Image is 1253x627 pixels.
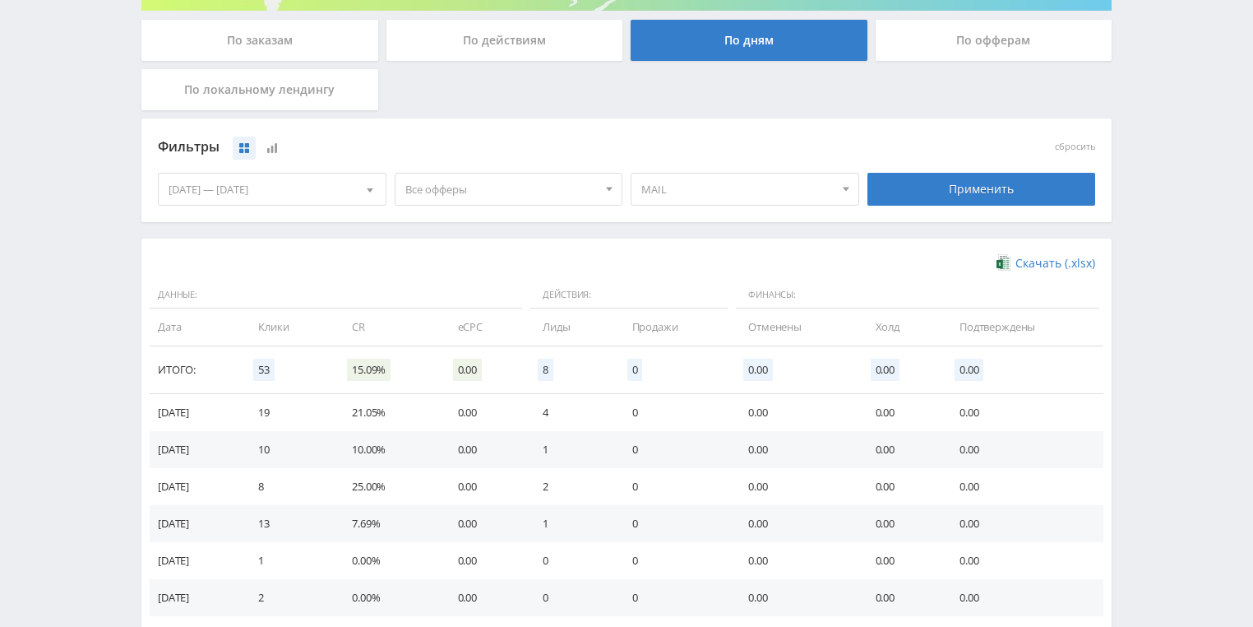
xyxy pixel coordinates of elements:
[526,394,615,431] td: 4
[1015,257,1095,270] span: Скачать (.xlsx)
[943,394,1103,431] td: 0.00
[335,542,441,579] td: 0.00%
[150,346,242,394] td: Итого:
[442,431,527,468] td: 0.00
[996,255,1095,272] a: Скачать (.xlsx)
[141,69,378,110] div: По локальному лендингу
[442,394,527,431] td: 0.00
[1055,142,1095,152] button: сбросить
[631,20,867,61] div: По дням
[955,359,983,381] span: 0.00
[732,579,859,616] td: 0.00
[996,254,1010,271] img: xlsx
[736,281,1099,309] span: Финансы:
[732,542,859,579] td: 0.00
[641,174,834,205] span: MAIL
[150,309,242,346] td: Дата
[442,542,527,579] td: 0.00
[335,505,441,542] td: 7.69%
[335,468,441,505] td: 25.00%
[242,505,335,542] td: 13
[442,468,527,505] td: 0.00
[526,542,615,579] td: 0
[335,309,441,346] td: CR
[526,431,615,468] td: 1
[141,20,378,61] div: По заказам
[616,468,732,505] td: 0
[453,359,482,381] span: 0.00
[732,394,859,431] td: 0.00
[242,394,335,431] td: 19
[616,579,732,616] td: 0
[150,431,242,468] td: [DATE]
[627,359,643,381] span: 0
[158,135,859,160] div: Фильтры
[386,20,623,61] div: По действиям
[616,309,732,346] td: Продажи
[335,579,441,616] td: 0.00%
[253,359,275,381] span: 53
[405,174,598,205] span: Все офферы
[943,468,1103,505] td: 0.00
[859,309,943,346] td: Холд
[943,579,1103,616] td: 0.00
[150,542,242,579] td: [DATE]
[526,505,615,542] td: 1
[335,394,441,431] td: 21.05%
[616,505,732,542] td: 0
[732,309,859,346] td: Отменены
[538,359,553,381] span: 8
[242,468,335,505] td: 8
[150,281,522,309] span: Данные:
[616,431,732,468] td: 0
[242,431,335,468] td: 10
[859,505,943,542] td: 0.00
[150,394,242,431] td: [DATE]
[859,468,943,505] td: 0.00
[876,20,1112,61] div: По офферам
[943,431,1103,468] td: 0.00
[526,468,615,505] td: 2
[616,394,732,431] td: 0
[347,359,391,381] span: 15.09%
[159,174,386,205] div: [DATE] — [DATE]
[242,579,335,616] td: 2
[150,468,242,505] td: [DATE]
[442,309,527,346] td: eCPC
[335,431,441,468] td: 10.00%
[867,173,1096,206] div: Применить
[732,468,859,505] td: 0.00
[150,579,242,616] td: [DATE]
[859,579,943,616] td: 0.00
[859,394,943,431] td: 0.00
[442,505,527,542] td: 0.00
[732,505,859,542] td: 0.00
[616,542,732,579] td: 0
[871,359,899,381] span: 0.00
[242,542,335,579] td: 1
[526,579,615,616] td: 0
[150,505,242,542] td: [DATE]
[943,542,1103,579] td: 0.00
[743,359,772,381] span: 0.00
[732,431,859,468] td: 0.00
[943,309,1103,346] td: Подтверждены
[442,579,527,616] td: 0.00
[859,431,943,468] td: 0.00
[242,309,335,346] td: Клики
[526,309,615,346] td: Лиды
[859,542,943,579] td: 0.00
[943,505,1103,542] td: 0.00
[530,281,728,309] span: Действия:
